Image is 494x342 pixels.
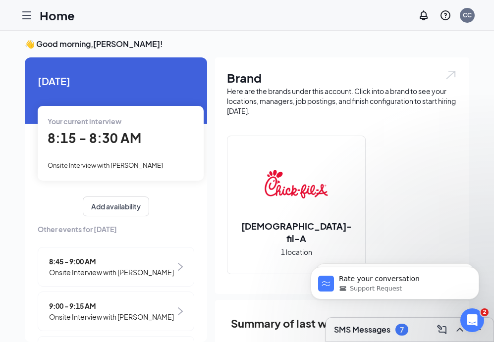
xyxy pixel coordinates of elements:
img: open.6027fd2a22e1237b5b06.svg [444,69,457,81]
span: Your current interview [48,117,121,126]
button: ChevronUp [452,322,468,338]
span: 1 location [281,246,312,257]
iframe: Intercom notifications message [296,246,494,315]
button: ComposeMessage [434,322,450,338]
span: Onsite Interview with [PERSON_NAME] [49,311,174,322]
div: 7 [400,326,404,334]
svg: Notifications [418,9,430,21]
h1: Brand [227,69,457,86]
iframe: Intercom live chat [460,308,484,332]
span: 8:45 - 9:00 AM [49,256,174,267]
div: Here are the brands under this account. Click into a brand to see your locations, managers, job p... [227,86,457,116]
span: 9:00 - 9:15 AM [49,300,174,311]
svg: QuestionInfo [439,9,451,21]
button: Add availability [83,196,149,216]
span: 2 [481,308,489,316]
span: Other events for [DATE] [38,224,194,235]
h2: [DEMOGRAPHIC_DATA]-fil-A [227,220,365,244]
svg: ComposeMessage [436,324,448,336]
img: Chick-fil-A [265,152,328,216]
span: Summary of last week [231,315,346,332]
h3: SMS Messages [334,324,390,335]
h1: Home [40,7,75,24]
span: Onsite Interview with [PERSON_NAME] [49,267,174,278]
span: Onsite Interview with [PERSON_NAME] [48,161,163,169]
span: 8:15 - 8:30 AM [48,130,141,146]
svg: Hamburger [21,9,33,21]
h3: 👋 Good morning, [PERSON_NAME] ! [25,39,469,49]
div: CC [463,11,472,19]
svg: ChevronUp [454,324,466,336]
span: [DATE] [38,73,194,89]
